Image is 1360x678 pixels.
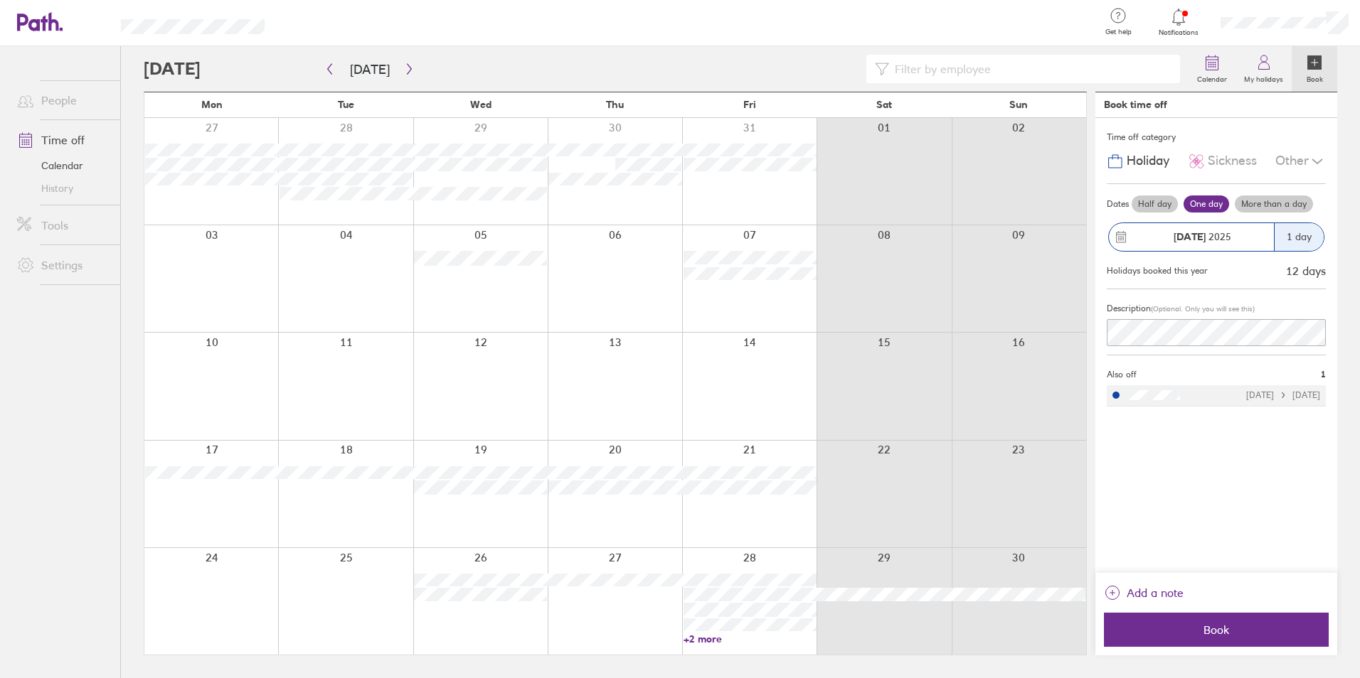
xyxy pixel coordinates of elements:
[1174,231,1231,242] span: 2025
[1104,613,1329,647] button: Book
[1107,199,1129,209] span: Dates
[1107,370,1137,380] span: Also off
[743,99,756,110] span: Fri
[1107,266,1208,276] div: Holidays booked this year
[1132,195,1178,212] label: Half day
[339,58,401,81] button: [DATE]
[470,99,492,110] span: Wed
[1246,390,1320,400] div: [DATE] [DATE]
[1189,71,1236,84] label: Calendar
[1151,304,1255,313] span: (Optional. Only you will see this)
[1009,99,1028,110] span: Sun
[1127,154,1169,168] span: Holiday
[1236,71,1292,84] label: My holidays
[1107,215,1326,259] button: [DATE] 20251 day
[1184,195,1229,212] label: One day
[1298,71,1332,84] label: Book
[606,99,624,110] span: Thu
[1107,127,1326,148] div: Time off category
[6,251,120,279] a: Settings
[6,177,120,200] a: History
[1104,581,1184,604] button: Add a note
[1156,28,1202,37] span: Notifications
[889,55,1172,82] input: Filter by employee
[1156,7,1202,37] a: Notifications
[684,633,817,645] a: +2 more
[1321,370,1326,380] span: 1
[6,86,120,114] a: People
[1174,230,1206,243] strong: [DATE]
[338,99,354,110] span: Tue
[1292,46,1337,92] a: Book
[1127,581,1184,604] span: Add a note
[1236,46,1292,92] a: My holidays
[876,99,892,110] span: Sat
[1104,99,1167,110] div: Book time off
[1107,303,1151,313] span: Description
[1235,195,1313,212] label: More than a day
[6,126,120,154] a: Time off
[1275,148,1326,175] div: Other
[6,211,120,240] a: Tools
[1286,264,1326,277] div: 12 days
[1114,623,1319,636] span: Book
[201,99,223,110] span: Mon
[1274,223,1324,251] div: 1 day
[1189,46,1236,92] a: Calendar
[1208,154,1257,168] span: Sickness
[6,154,120,177] a: Calendar
[1095,28,1142,36] span: Get help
